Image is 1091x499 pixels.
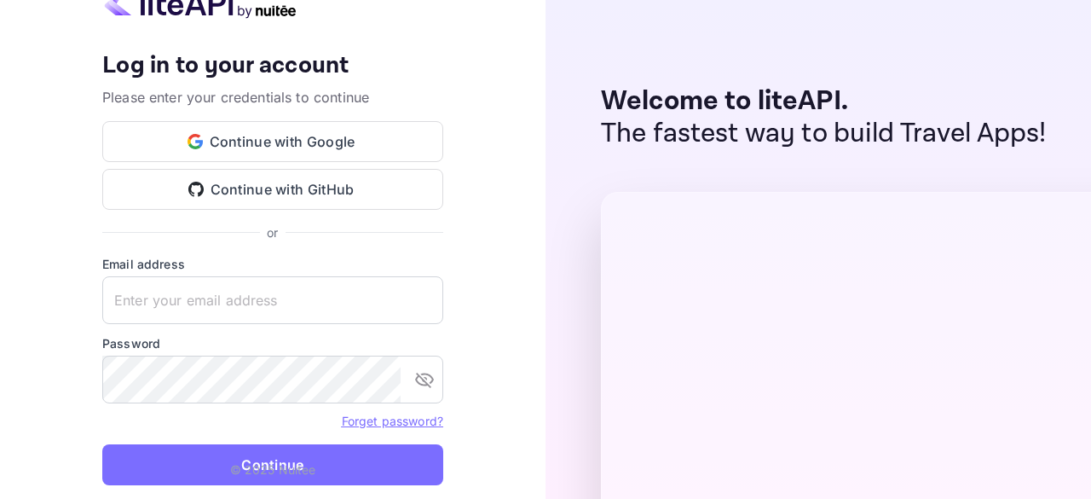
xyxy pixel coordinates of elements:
[102,444,443,485] button: Continue
[102,87,443,107] p: Please enter your credentials to continue
[230,461,316,479] p: © 2025 Nuitee
[102,169,443,210] button: Continue with GitHub
[102,276,443,324] input: Enter your email address
[601,85,1047,118] p: Welcome to liteAPI.
[102,255,443,273] label: Email address
[102,121,443,162] button: Continue with Google
[342,414,443,428] a: Forget password?
[267,223,278,241] p: or
[102,51,443,81] h4: Log in to your account
[601,118,1047,150] p: The fastest way to build Travel Apps!
[342,412,443,429] a: Forget password?
[407,363,442,397] button: toggle password visibility
[102,334,443,352] label: Password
